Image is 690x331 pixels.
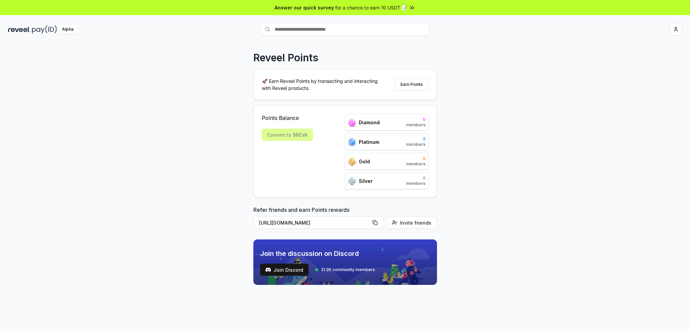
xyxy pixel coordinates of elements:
span: members [406,122,426,128]
span: members [406,161,426,167]
span: Diamond [359,119,380,126]
span: for a chance to earn 10 USDT 📝 [335,4,407,11]
button: [URL][DOMAIN_NAME] [253,217,383,229]
img: discord_banner [253,239,437,285]
img: ranks_icon [348,137,356,146]
button: Invite friends [386,217,437,229]
a: testJoin Discord [260,264,309,276]
span: Join Discord [274,266,303,273]
button: Join Discord [260,264,309,276]
span: Platinum [359,138,379,145]
span: 0 [406,117,426,122]
img: reveel_dark [8,25,31,34]
img: ranks_icon [348,157,356,166]
span: 0 [406,156,426,161]
span: Gold [359,158,370,165]
p: 🚀 Earn Reveel Points by transacting and interacting with Reveel products. [262,77,383,92]
span: Silver [359,177,373,185]
div: Alpha [58,25,77,34]
button: Earn Points [395,78,429,91]
img: ranks_icon [348,176,356,185]
span: Answer our quick survey [275,4,334,11]
span: Invite friends [400,219,431,226]
span: members [406,181,426,186]
span: 0 [406,175,426,181]
p: Reveel Points [253,52,318,64]
img: test [265,267,271,272]
img: ranks_icon [348,118,356,127]
span: 31.2K community members [321,267,375,272]
span: members [406,142,426,147]
div: Refer friends and earn Points rewards [253,206,437,231]
span: Points Balance [262,114,313,122]
img: pay_id [32,25,57,34]
span: 0 [406,136,426,142]
span: Join the discussion on Discord [260,249,375,258]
